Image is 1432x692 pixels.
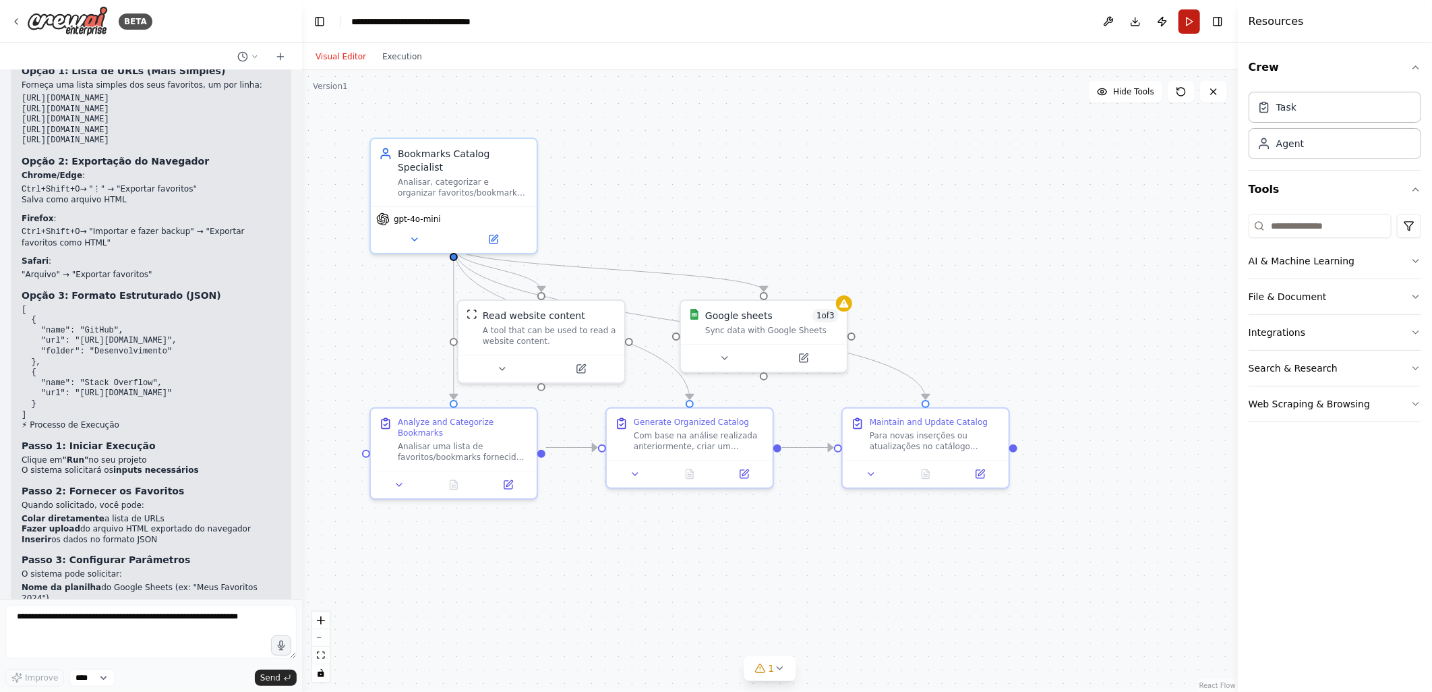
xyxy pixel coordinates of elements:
h2: ⚡ Processo de Execução [22,420,280,431]
button: Open in side panel [957,466,1003,482]
code: Ctrl+Shift+O [22,185,80,194]
strong: Opção 2: Exportação do Navegador [22,156,209,167]
strong: Passo 3: Configurar Parâmetros [22,554,190,565]
div: ScrapeWebsiteToolRead website contentA tool that can be used to read a website content. [457,299,626,384]
button: Switch to previous chat [232,49,264,65]
button: Execution [374,49,430,65]
code: [URL][DOMAIN_NAME] [URL][DOMAIN_NAME] [URL][DOMAIN_NAME] [URL][DOMAIN_NAME] [URL][DOMAIN_NAME] [22,94,109,145]
strong: Passo 2: Fornecer os Favoritos [22,486,184,496]
div: Tools [1249,208,1421,433]
img: Google Sheets [689,309,700,320]
li: Clique em no seu projeto [22,455,280,466]
button: Open in side panel [765,350,841,366]
button: zoom out [312,629,330,647]
li: → "⋮" → "Exportar favoritos" [22,184,280,196]
div: Com base na análise realizada anteriormente, criar um catálogo organizado dos favoritos em format... [634,430,765,452]
div: A tool that can be used to read a website content. [483,325,616,347]
p: : [22,256,280,267]
div: React Flow controls [312,612,330,682]
button: Hide left sidebar [310,12,329,31]
li: do arquivo HTML exportado do navegador [22,524,280,535]
span: Hide Tools [1113,86,1154,97]
span: gpt-4o-mini [394,214,441,225]
button: Improve [5,669,64,687]
strong: "Run" [63,455,89,465]
button: toggle interactivity [312,664,330,682]
strong: Opção 1: Lista de URLs (Mais Simples) [22,65,225,76]
span: 1 [769,662,775,675]
img: Logo [27,6,108,36]
div: Analyze and Categorize BookmarksAnalisar uma lista de favoritos/bookmarks fornecida pelo usuário ... [369,407,538,500]
strong: Inserir [22,535,51,544]
button: Start a new chat [270,49,291,65]
button: No output available [661,466,719,482]
p: Forneça uma lista simples dos seus favoritos, um por linha: [22,80,280,91]
button: Hide Tools [1089,81,1162,103]
strong: Chrome/Edge [22,171,82,180]
div: Read website content [483,309,585,322]
li: os dados no formato JSON [22,535,280,546]
button: No output available [897,466,955,482]
button: Integrations [1249,315,1421,350]
button: zoom in [312,612,330,629]
div: Google SheetsGoogle sheets1of3Sync data with Google Sheets [680,299,848,373]
div: Para novas inserções ou atualizações no catálogo existente, verificar os favoritos já catalogados... [870,430,1001,452]
button: Search & Research [1249,351,1421,386]
button: Visual Editor [307,49,374,65]
div: Google sheets [705,309,773,322]
div: Version 1 [313,81,348,92]
div: Bookmarks Catalog Specialist [398,147,529,174]
code: [ { "name": "GitHub", "url": "[URL][DOMAIN_NAME]", "folder": "Desenvolvimento" }, { "name": "Stac... [22,305,177,420]
li: a lista de URLs [22,514,280,525]
div: BETA [119,13,152,30]
img: ScrapeWebsiteTool [467,309,477,320]
button: Click to speak your automation idea [271,635,291,656]
li: O sistema solicitará os [22,465,280,476]
span: Improve [25,672,58,683]
h4: Resources [1249,13,1304,30]
button: Send [255,670,297,686]
p: : [22,214,280,225]
div: Maintain and Update CatalogPara novas inserções ou atualizações no catálogo existente, verificar ... [841,407,1010,489]
div: Analyze and Categorize Bookmarks [398,417,529,438]
li: Salva como arquivo HTML [22,195,280,206]
li: "Arquivo" → "Exportar favoritos" [22,270,280,281]
strong: Colar diretamente [22,514,105,523]
button: No output available [425,477,483,493]
g: Edge from 73cdfbd7-3a52-44c5-a121-ce91817c11c2 to 8e53b4de-6c84-4554-8d42-154f43c4f6b5 [447,247,696,399]
button: Open in side panel [721,466,767,482]
code: Ctrl+Shift+O [22,227,80,237]
button: Open in side panel [543,361,619,377]
div: Generate Organized CatalogCom base na análise realizada anteriormente, criar um catálogo organiza... [605,407,774,489]
p: : [22,171,280,181]
div: Crew [1249,86,1421,170]
div: Generate Organized Catalog [634,417,749,428]
div: Agent [1276,137,1304,150]
g: Edge from 73cdfbd7-3a52-44c5-a121-ce91817c11c2 to a036aaa4-92a7-4b5e-9631-5578463db7dd [447,247,771,291]
button: Tools [1249,171,1421,208]
p: O sistema pode solicitar: [22,569,280,580]
nav: breadcrumb [351,15,503,28]
div: Sync data with Google Sheets [705,325,839,336]
button: File & Document [1249,279,1421,314]
strong: Fazer upload [22,524,80,534]
div: Bookmarks Catalog SpecialistAnalisar, categorizar e organizar favoritos/bookmarks de forma sistem... [369,138,538,254]
div: Task [1276,100,1296,114]
button: fit view [312,647,330,664]
button: AI & Machine Learning [1249,243,1421,279]
g: Edge from 8e53b4de-6c84-4554-8d42-154f43c4f6b5 to a243a564-c2c3-4637-b26d-392054c4249d [782,441,833,455]
strong: Nome da planilha [22,583,101,592]
g: Edge from d37b7c2d-0c37-4035-bc38-89ee71752da7 to 8e53b4de-6c84-4554-8d42-154f43c4f6b5 [546,441,597,455]
div: Analisar uma lista de favoritos/bookmarks fornecida pelo usuário e categorizá-los de acordo com o... [398,441,529,463]
div: Maintain and Update Catalog [870,417,988,428]
strong: Opção 3: Formato Estruturado (JSON) [22,290,221,301]
strong: Safari [22,256,49,266]
strong: Passo 1: Iniciar Execução [22,440,156,451]
button: Open in side panel [455,231,531,248]
g: Edge from 73cdfbd7-3a52-44c5-a121-ce91817c11c2 to d37b7c2d-0c37-4035-bc38-89ee71752da7 [447,247,460,399]
li: → "Importar e fazer backup" → "Exportar favoritos como HTML" [22,227,280,248]
g: Edge from 73cdfbd7-3a52-44c5-a121-ce91817c11c2 to a243a564-c2c3-4637-b26d-392054c4249d [447,247,932,399]
button: Open in side panel [485,477,531,493]
span: Number of enabled actions [812,309,839,322]
strong: inputs necessários [113,465,199,475]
